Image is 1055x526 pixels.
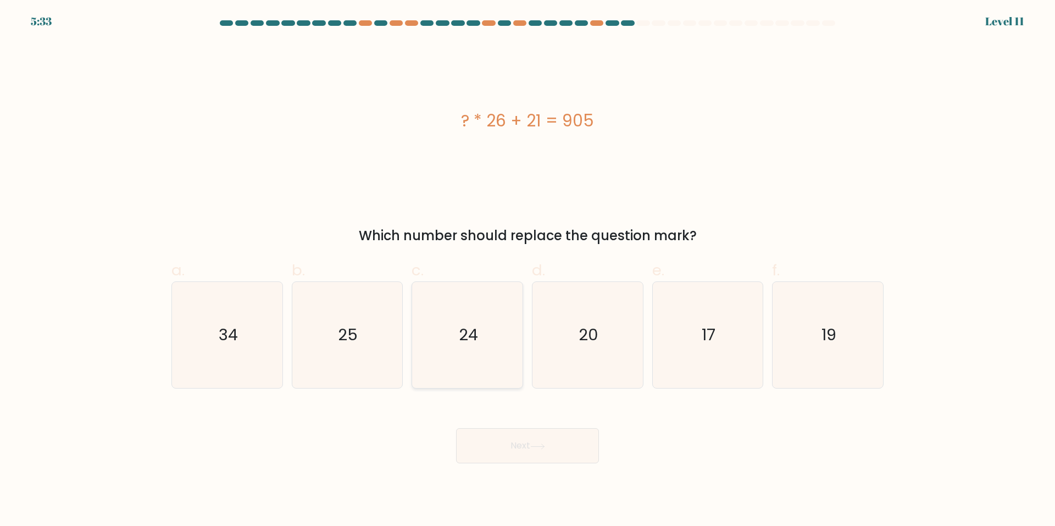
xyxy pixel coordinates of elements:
text: 19 [821,324,836,346]
button: Next [456,428,599,463]
span: e. [652,259,664,281]
span: a. [171,259,185,281]
div: ? * 26 + 21 = 905 [171,108,884,133]
div: 5:33 [31,13,52,30]
span: b. [292,259,305,281]
span: f. [772,259,780,281]
text: 17 [702,324,715,346]
div: Which number should replace the question mark? [178,226,877,246]
text: 34 [219,324,238,346]
span: c. [412,259,424,281]
text: 24 [459,324,478,346]
span: d. [532,259,545,281]
text: 25 [338,324,358,346]
text: 20 [579,324,598,346]
div: Level 11 [985,13,1024,30]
